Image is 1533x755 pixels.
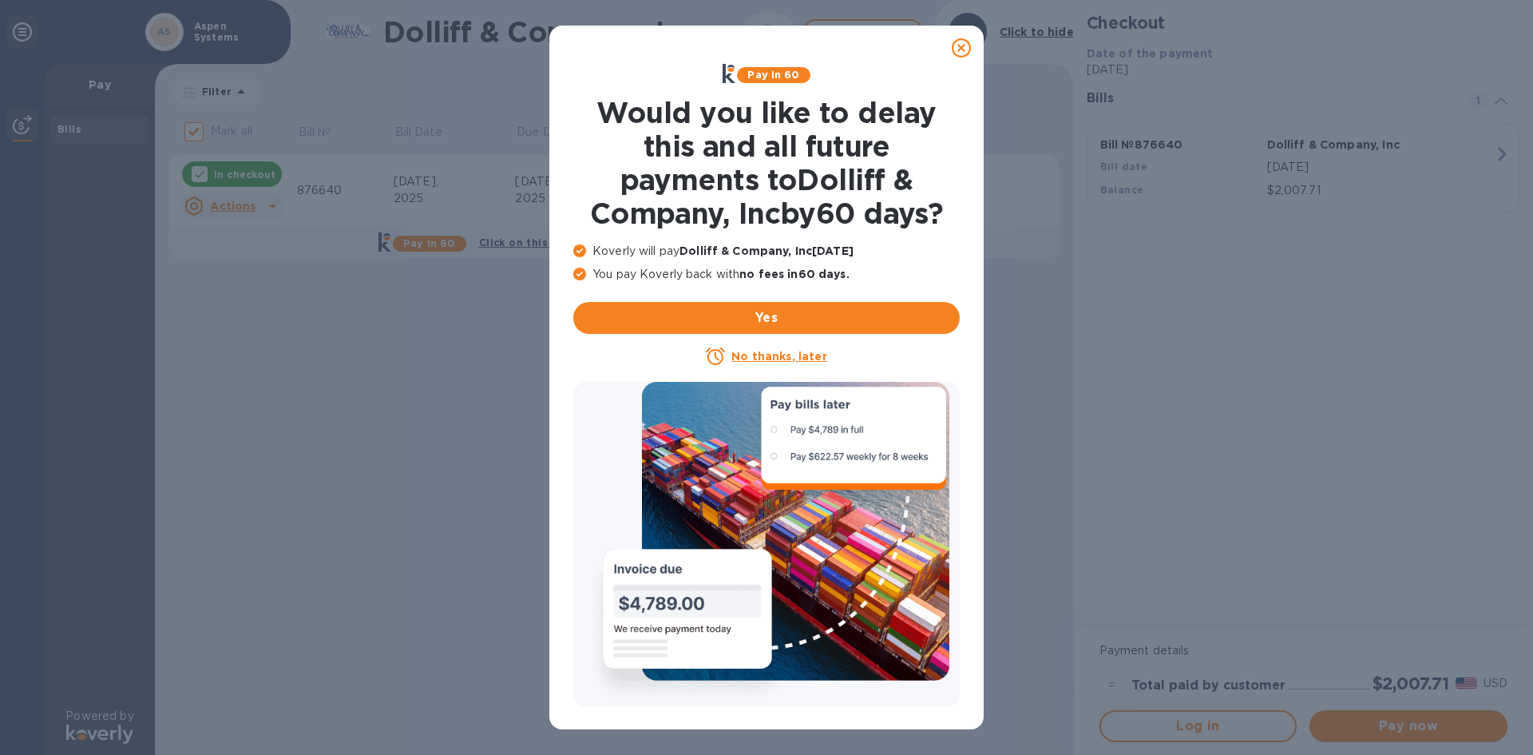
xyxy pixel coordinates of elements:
[586,308,947,328] span: Yes
[739,268,849,280] b: no fees in 60 days .
[747,69,799,81] b: Pay in 60
[573,243,960,260] p: Koverly will pay
[573,96,960,230] h1: Would you like to delay this and all future payments to Dolliff & Company, Inc by 60 days ?
[679,244,854,257] b: Dolliff & Company, Inc [DATE]
[731,350,826,363] u: No thanks, later
[573,266,960,283] p: You pay Koverly back with
[573,302,960,334] button: Yes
